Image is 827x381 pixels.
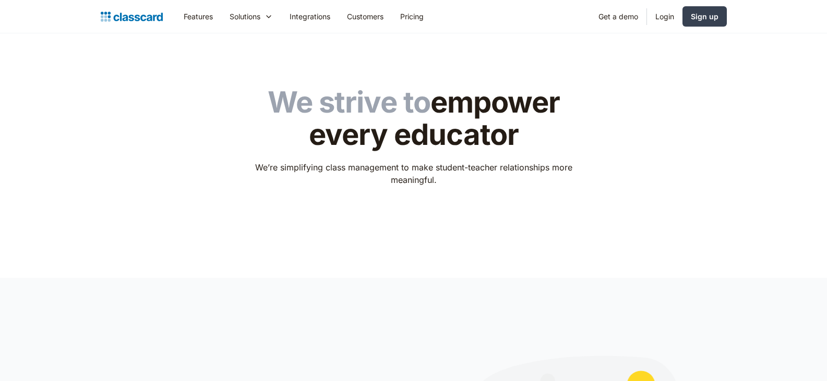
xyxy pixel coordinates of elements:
p: We’re simplifying class management to make student-teacher relationships more meaningful. [248,161,579,186]
a: home [101,9,163,24]
a: Login [647,5,682,28]
a: Pricing [392,5,432,28]
span: We strive to [268,84,430,120]
a: Features [175,5,221,28]
h1: empower every educator [248,87,579,151]
a: Customers [339,5,392,28]
div: Sign up [691,11,718,22]
a: Get a demo [590,5,646,28]
div: Solutions [221,5,281,28]
a: Sign up [682,6,727,27]
div: Solutions [230,11,260,22]
a: Integrations [281,5,339,28]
